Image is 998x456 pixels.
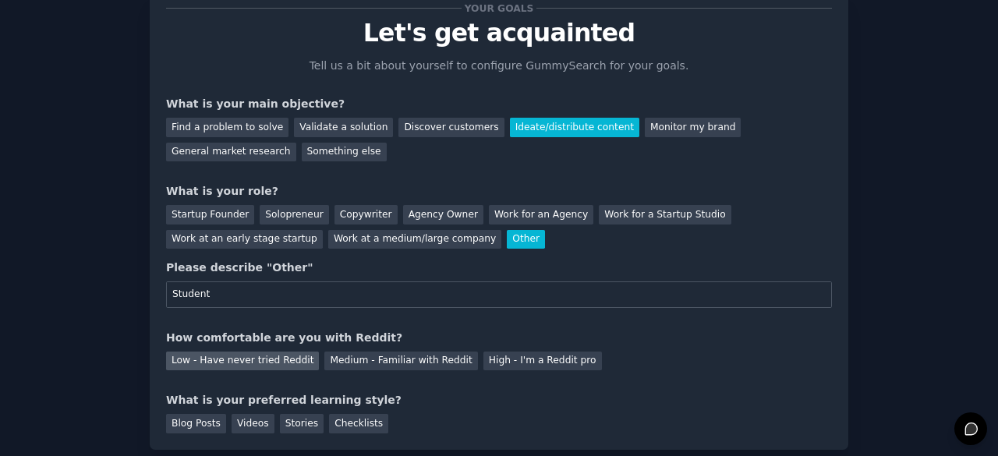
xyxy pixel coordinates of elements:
div: Ideate/distribute content [510,118,639,137]
div: Other [507,230,545,249]
div: Work for a Startup Studio [599,205,731,224]
div: Work at an early stage startup [166,230,323,249]
div: Checklists [329,414,388,433]
div: Discover customers [398,118,504,137]
div: Stories [280,414,324,433]
div: Work at a medium/large company [328,230,501,249]
div: Agency Owner [403,205,483,224]
div: What is your role? [166,183,832,200]
p: Tell us a bit about yourself to configure GummySearch for your goals. [303,58,695,74]
div: Find a problem to solve [166,118,288,137]
div: Solopreneur [260,205,328,224]
div: Copywriter [334,205,398,224]
div: Please describe "Other" [166,260,832,276]
p: Let's get acquainted [166,19,832,47]
input: Your role [166,281,832,308]
div: High - I'm a Reddit pro [483,352,602,371]
div: What is your preferred learning style? [166,392,832,408]
div: Work for an Agency [489,205,593,224]
div: Validate a solution [294,118,393,137]
div: How comfortable are you with Reddit? [166,330,832,346]
div: Low - Have never tried Reddit [166,352,319,371]
div: Videos [232,414,274,433]
div: General market research [166,143,296,162]
div: Startup Founder [166,205,254,224]
div: Medium - Familiar with Reddit [324,352,477,371]
div: Blog Posts [166,414,226,433]
div: What is your main objective? [166,96,832,112]
div: Monitor my brand [645,118,741,137]
div: Something else [302,143,387,162]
